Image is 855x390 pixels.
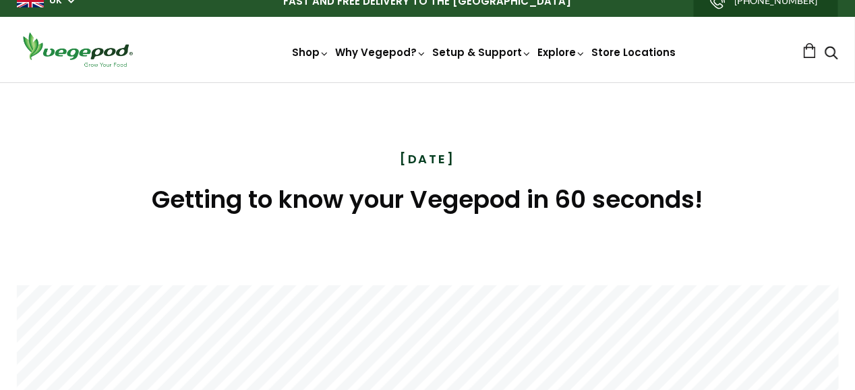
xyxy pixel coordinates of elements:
a: Search [825,47,838,61]
a: Store Locations [591,45,676,59]
img: Vegepod [17,30,138,69]
a: Why Vegepod? [335,45,427,59]
a: Setup & Support [432,45,532,59]
a: Shop [292,45,330,59]
h1: Getting to know your Vegepod in 60 seconds! [17,182,838,218]
time: [DATE] [400,150,455,168]
a: Explore [537,45,586,59]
